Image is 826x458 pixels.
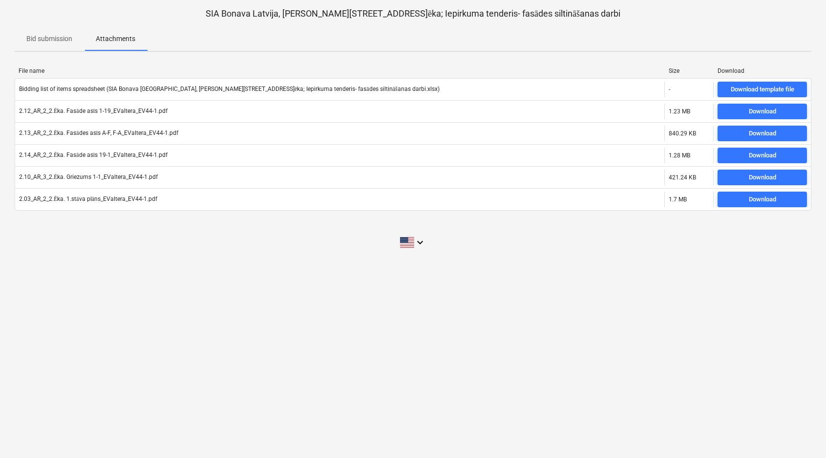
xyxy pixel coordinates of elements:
div: Download template file [731,84,794,95]
div: Download [749,194,776,205]
div: Download [749,172,776,183]
p: Bid submission [26,34,72,44]
div: 2.10_AR_3_2.Ēka. Griezums 1-1_EValtera_EV44-1.pdf [19,174,158,181]
div: Download [718,67,807,74]
button: Download [718,170,807,185]
div: 2.14_AR_2_2.Ēka. Fasāde asīs 19-1_EValtera_EV44-1.pdf [19,152,168,159]
div: 2.13_AR_2_2.Ēka. Fasādes asīs A-F, F-A_EValtera_EV44-1.pdf [19,130,178,137]
div: File name [19,67,661,74]
button: Download template file [718,82,807,97]
i: keyboard_arrow_down [414,237,426,248]
div: Download [749,106,776,117]
p: SIA Bonava Latvija, [PERSON_NAME][STREET_ADDRESS]ēka; Iepirkuma tenderis- fasādes siltināšanas darbi [15,8,811,20]
div: 421.24 KB [669,174,696,181]
div: 2.12_AR_2_2.Ēka. Fasāde asīs 1-19_EValtera_EV44-1.pdf [19,108,168,115]
div: - [669,86,670,93]
div: 840.29 KB [669,130,696,137]
button: Download [718,126,807,141]
div: 1.7 MB [669,196,687,203]
p: Attachments [96,34,135,44]
button: Download [718,148,807,163]
div: 1.28 MB [669,152,690,159]
button: Download [718,104,807,119]
button: Download [718,192,807,207]
div: Download [749,128,776,139]
div: 2.03_AR_2_2.Ēka. 1.stāva plāns_EValtera_EV44-1.pdf [19,196,157,203]
div: Bidding list of items spreadsheet (SIA Bonava [GEOGRAPHIC_DATA], [PERSON_NAME][STREET_ADDRESS]ēka... [19,86,440,93]
div: Download [749,150,776,161]
div: Size [669,67,710,74]
div: 1.23 MB [669,108,690,115]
